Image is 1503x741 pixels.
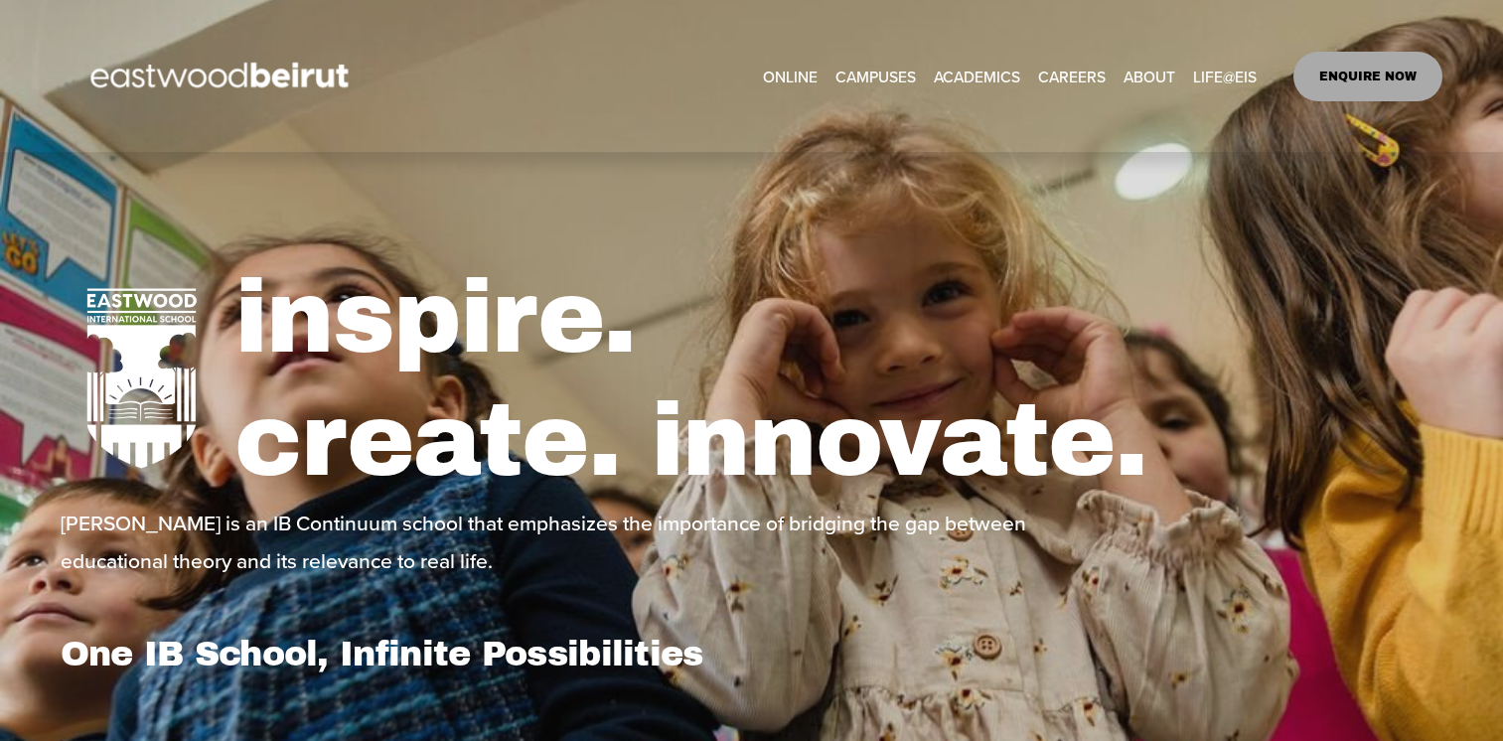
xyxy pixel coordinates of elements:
p: [PERSON_NAME] is an IB Continuum school that emphasizes the importance of bridging the gap betwee... [61,505,1037,580]
a: folder dropdown [1124,61,1175,91]
a: folder dropdown [835,61,916,91]
a: folder dropdown [934,61,1020,91]
h1: inspire. create. innovate. [234,257,1443,503]
img: EastwoodIS Global Site [61,26,384,127]
a: ENQUIRE NOW [1293,52,1443,101]
a: ONLINE [763,61,818,91]
a: CAREERS [1038,61,1106,91]
span: CAMPUSES [835,63,916,90]
h1: One IB School, Infinite Possibilities [61,633,746,674]
span: ACADEMICS [934,63,1020,90]
a: folder dropdown [1193,61,1257,91]
span: ABOUT [1124,63,1175,90]
span: LIFE@EIS [1193,63,1257,90]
